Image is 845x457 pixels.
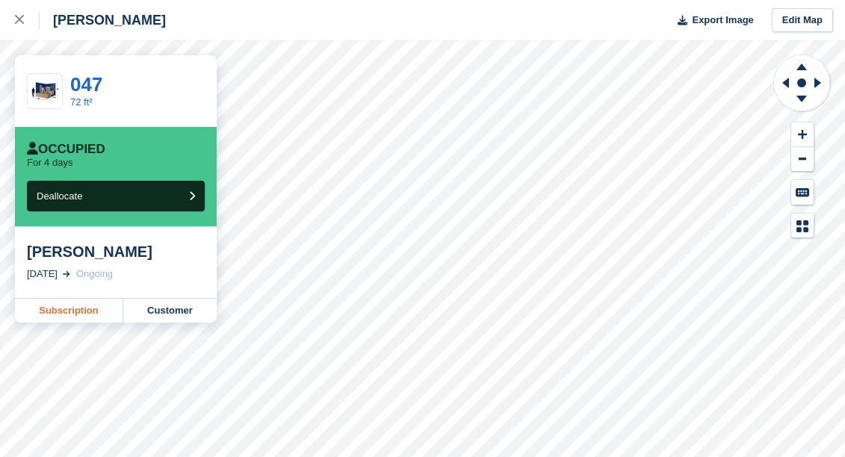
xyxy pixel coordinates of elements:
span: Export Image [692,13,753,28]
div: Occupied [27,142,105,157]
p: For 4 days [27,157,72,169]
div: [PERSON_NAME] [27,243,205,261]
button: Map Legend [791,214,814,238]
span: Deallocate [37,190,82,202]
a: Customer [123,299,217,323]
button: Zoom In [791,122,814,147]
button: Keyboard Shortcuts [791,180,814,205]
button: Zoom Out [791,147,814,172]
img: 10-ft-container.jpg [28,78,62,105]
button: Deallocate [27,181,205,211]
div: Ongoing [76,267,113,282]
a: Subscription [15,299,123,323]
div: [PERSON_NAME] [40,11,166,29]
div: [DATE] [27,267,58,282]
a: 047 [70,73,102,96]
a: 72 ft² [70,96,93,108]
a: Edit Map [772,8,833,33]
button: Export Image [669,8,754,33]
img: arrow-right-light-icn-cde0832a797a2874e46488d9cf13f60e5c3a73dbe684e267c42b8395dfbc2abf.svg [63,271,70,277]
